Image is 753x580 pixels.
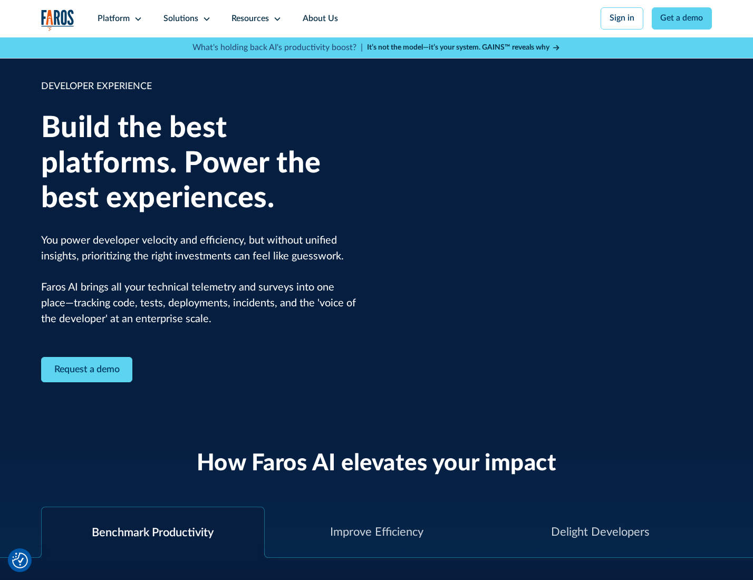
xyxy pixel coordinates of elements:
div: Improve Efficiency [330,524,423,541]
h1: Build the best platforms. Power the best experiences. [41,111,361,216]
div: Solutions [163,13,198,25]
a: Get a demo [652,7,712,30]
div: Resources [231,13,269,25]
h2: How Faros AI elevates your impact [197,450,557,478]
div: Benchmark Productivity [92,524,214,542]
p: You power developer velocity and efficiency, but without unified insights, prioritizing the right... [41,233,361,327]
a: Contact Modal [41,357,133,383]
p: What's holding back AI's productivity boost? | [192,42,363,54]
div: Platform [98,13,130,25]
a: home [41,9,75,31]
div: Delight Developers [551,524,649,541]
img: Revisit consent button [12,553,28,568]
strong: It’s not the model—it’s your system. GAINS™ reveals why [367,44,549,51]
img: Logo of the analytics and reporting company Faros. [41,9,75,31]
div: DEVELOPER EXPERIENCE [41,80,361,94]
a: It’s not the model—it’s your system. GAINS™ reveals why [367,42,561,53]
button: Cookie Settings [12,553,28,568]
a: Sign in [601,7,643,30]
